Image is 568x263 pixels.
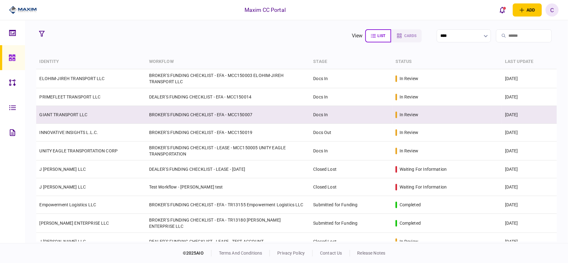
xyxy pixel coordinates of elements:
[310,88,392,106] td: Docs In
[146,55,310,69] th: workflow
[277,251,305,256] a: privacy policy
[146,160,310,178] td: DEALER'S FUNDING CHECKLIST - LEASE - [DATE]
[146,69,310,88] td: BROKER'S FUNDING CHECKLIST - EFA - MCC150003 ELOHIM-JIREH TRANSPORT LLC
[405,34,417,38] span: cards
[400,220,421,226] div: completed
[391,29,422,42] button: cards
[146,233,310,251] td: DEALER'S FUNDING CHECKLIST - LEASE - TEST ACCOUNT
[146,178,310,196] td: Test Workflow - [PERSON_NAME] test
[502,106,557,124] td: [DATE]
[502,233,557,251] td: [DATE]
[365,29,391,42] button: list
[502,55,557,69] th: last update
[310,124,392,141] td: Docs Out
[39,202,96,207] a: Empowerment Logistics LLC
[310,160,392,178] td: Closed Lost
[357,251,386,256] a: release notes
[146,214,310,233] td: BROKER'S FUNDING CHECKLIST - EFA - TR13180 [PERSON_NAME] ENTERPRISE LLC
[310,196,392,214] td: Submitted for Funding
[310,106,392,124] td: Docs In
[219,251,262,256] a: terms and conditions
[400,75,418,82] div: in review
[39,112,87,117] a: GIANT TRANSPORT LLC
[378,34,386,38] span: list
[310,214,392,233] td: Submitted for Funding
[502,178,557,196] td: [DATE]
[146,141,310,160] td: BROKER'S FUNDING CHECKLIST - LEASE - MCC150005 UNITY EAGLE TRANSPORTATION
[400,202,421,208] div: completed
[310,55,392,69] th: stage
[502,88,557,106] td: [DATE]
[146,88,310,106] td: DEALER'S FUNDING CHECKLIST - EFA - MCC150014
[513,3,542,17] button: open adding identity options
[400,148,418,154] div: in review
[39,148,118,153] a: UNITY EAGLE TRANSPORTATION CORP
[39,94,100,99] a: PRIMEFLEET TRANSPORT LLC
[400,238,418,245] div: in review
[39,239,86,244] a: J [PERSON_NAME] LLC
[502,214,557,233] td: [DATE]
[310,178,392,196] td: Closed Lost
[9,5,37,15] img: client company logo
[39,221,109,226] a: [PERSON_NAME] ENTERPRISE LLC
[400,184,447,190] div: waiting for information
[502,141,557,160] td: [DATE]
[310,69,392,88] td: Docs In
[496,3,509,17] button: open notifications list
[502,69,557,88] td: [DATE]
[310,233,392,251] td: Closed Lost
[546,3,559,17] button: C
[146,106,310,124] td: BROKER'S FUNDING CHECKLIST - EFA - MCC150007
[39,184,86,189] a: J [PERSON_NAME] LLC
[352,32,363,40] div: view
[502,160,557,178] td: [DATE]
[146,196,310,214] td: BROKER'S FUNDING CHECKLIST - EFA - TR13155 Empowerment Logistics LLC
[320,251,342,256] a: contact us
[400,166,447,172] div: waiting for information
[392,55,502,69] th: status
[400,94,418,100] div: in review
[400,112,418,118] div: in review
[36,55,146,69] th: identity
[39,76,104,81] a: ELOHIM-JIREH TRANSPORT LLC
[146,124,310,141] td: BROKER'S FUNDING CHECKLIST - EFA - MCC150019
[400,129,418,136] div: in review
[502,124,557,141] td: [DATE]
[245,6,286,14] div: Maxim CC Portal
[183,250,211,256] div: © 2025 AIO
[310,141,392,160] td: Docs In
[39,167,86,172] a: J [PERSON_NAME] LLC
[39,130,98,135] a: INNOVATIVE INSIGHTS L.L.C.
[502,196,557,214] td: [DATE]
